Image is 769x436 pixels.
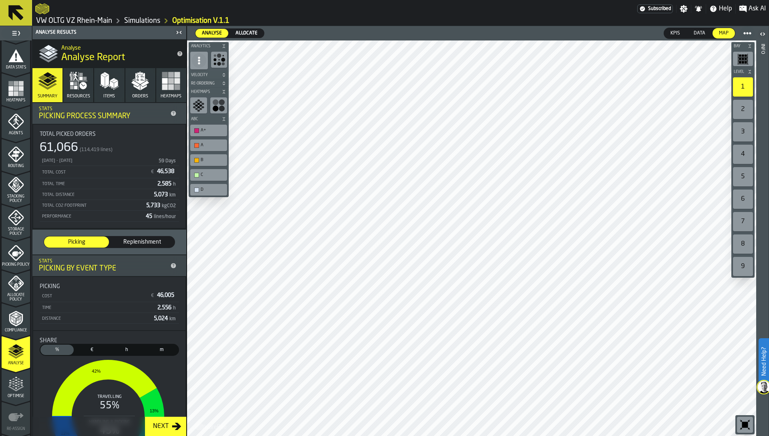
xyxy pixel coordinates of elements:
span: Allocate Policy [2,293,30,302]
div: StatList-item-Cost [40,290,179,302]
div: Stats [39,258,167,264]
div: button-toolbar-undefined [189,153,229,168]
label: button-switch-multi-Replenishment [109,236,175,248]
div: A+ [192,126,225,135]
label: button-toggle-Help [706,4,735,14]
div: stat-Picking [33,277,185,330]
div: button-toolbar-undefined [731,98,755,121]
span: Data Stats [2,65,30,70]
div: button-toolbar-undefined [731,143,755,166]
div: Stats [39,106,167,112]
div: 2 [733,100,753,119]
span: Stacking Policy [2,194,30,203]
div: button-toolbar-undefined [731,188,755,210]
div: thumb [229,29,264,38]
div: Title [40,283,179,290]
div: thumb [687,28,712,38]
span: Resources [67,94,90,99]
span: Routing [2,164,30,168]
header: Analyse Results [32,26,186,39]
span: Level [732,70,746,74]
div: StatList-item-Total Time [40,178,179,189]
div: 7 [733,212,753,231]
button: button- [189,42,229,50]
span: Re-Ordering [189,81,220,86]
div: Title [40,337,179,344]
span: (114,419 lines) [80,147,113,153]
div: button-toolbar-undefined [731,210,755,233]
span: 5,073 [154,192,177,198]
div: StatList-item-Performance [40,211,179,222]
li: menu Re-assign [2,402,30,434]
span: 46,538 [157,169,176,174]
div: button-toolbar-undefined [731,76,755,98]
span: Re-assign [2,427,30,431]
li: menu Analyse [2,336,30,368]
label: button-switch-multi-Analyse [195,28,229,38]
div: Next [150,422,172,431]
div: A+ [201,128,225,133]
svg: show consignee [212,99,225,112]
div: [DATE] - [DATE] [41,158,154,163]
nav: Breadcrumb [35,16,766,26]
div: thumb [713,28,735,38]
span: 59 Days [159,159,176,163]
div: D [201,187,225,192]
li: menu Allocate Policy [2,270,30,302]
span: Picking Policy [2,262,30,267]
span: € [151,293,154,299]
a: logo-header [189,418,234,434]
div: 6 [733,190,753,209]
div: C [201,172,225,178]
header: Info [756,26,769,436]
div: thumb [75,345,109,355]
li: menu Compliance [2,303,30,335]
span: lines/hour [154,214,176,219]
span: Analyse [199,30,225,37]
span: 2,585 [157,181,177,187]
a: link-to-/wh/i/44979e6c-6f66-405e-9874-c1e29f02a54a/settings/billing [637,4,673,13]
button: button- [189,88,229,96]
h2: Sub Title [61,43,170,51]
span: € [77,346,107,353]
span: Replenishment [113,238,171,246]
div: Total Time [41,182,154,187]
span: Heatmaps [2,98,30,103]
label: button-switch-multi-Allocate [229,28,264,38]
span: Data [690,30,709,37]
div: 3 [733,122,753,141]
span: Agents [2,131,30,135]
span: Compliance [2,328,30,333]
div: Menu Subscription [637,4,673,13]
label: button-switch-multi-Picking [44,236,109,248]
div: button-toolbar-undefined [189,123,229,138]
div: Distance [41,316,151,321]
div: thumb [110,236,175,248]
span: Map [716,30,732,37]
span: Picking [40,283,60,290]
div: thumb [110,345,143,355]
label: button-switch-multi-Cost [74,344,109,356]
button: button-Next [145,417,186,436]
div: thumb [145,345,178,355]
svg: Show Congestion [213,53,225,66]
div: Analyse Results [34,30,173,35]
label: button-switch-multi-Data [687,28,712,39]
li: menu Agents [2,106,30,138]
label: button-switch-multi-KPIs [664,28,687,39]
label: button-toggle-Notifications [691,5,706,13]
div: button-toolbar-undefined [189,138,229,153]
span: Allocate [232,30,261,37]
span: € [151,169,154,175]
div: button-toolbar-undefined [731,233,755,255]
svg: show zones [192,99,205,112]
button: button- [731,68,755,76]
div: thumb [195,29,228,38]
div: StatList-item-31/05/2025 - 07/08/2025 [40,155,179,166]
label: button-toggle-Open [757,28,768,42]
span: Heatmaps [189,90,220,94]
div: 1 [733,77,753,97]
div: button-toolbar-undefined [731,166,755,188]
